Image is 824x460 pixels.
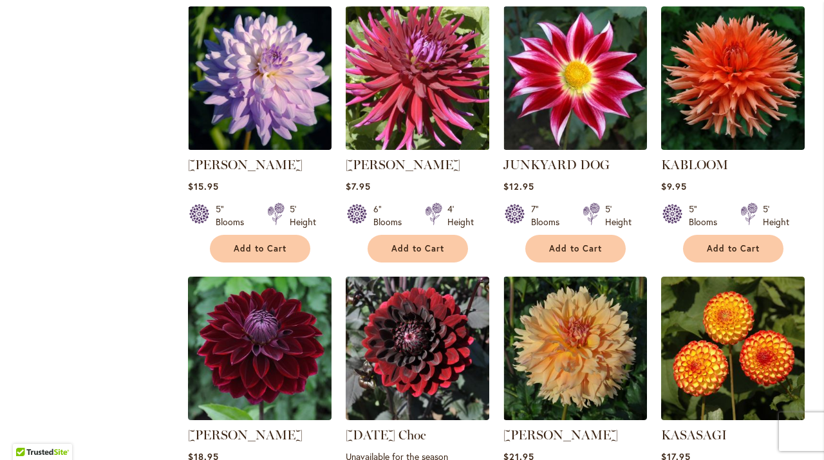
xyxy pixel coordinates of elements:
a: KASASAGI [661,410,805,423]
span: Add to Cart [707,243,760,254]
a: [PERSON_NAME] [188,427,303,443]
a: KABLOOM [661,140,805,152]
a: JUNKYARD DOG [503,157,610,172]
span: $9.95 [661,180,687,192]
a: KABLOOM [661,157,728,172]
img: KASASAGI [661,277,805,420]
img: KARMEL KORN [503,277,647,420]
div: 7" Blooms [531,203,567,228]
a: [PERSON_NAME] [188,157,303,172]
div: 5' Height [605,203,632,228]
button: Add to Cart [683,235,783,262]
div: 6" Blooms [373,203,409,228]
span: $15.95 [188,180,219,192]
a: [PERSON_NAME] [346,157,460,172]
span: $12.95 [503,180,534,192]
a: [PERSON_NAME] [503,427,618,443]
span: $7.95 [346,180,371,192]
iframe: Launch Accessibility Center [10,414,46,450]
span: Add to Cart [391,243,444,254]
a: [DATE] Choc [346,427,426,443]
a: JORDAN NICOLE [188,140,332,152]
a: JUNKYARD DOG [503,140,647,152]
img: KABLOOM [661,6,805,150]
span: Add to Cart [234,243,286,254]
div: 5' Height [763,203,789,228]
span: Add to Cart [549,243,602,254]
a: Karma Choc [346,410,489,423]
img: JORDAN NICOLE [188,6,332,150]
img: Kaisha Lea [188,277,332,420]
button: Add to Cart [525,235,626,262]
div: 4' Height [447,203,474,228]
img: JUANITA [342,3,492,154]
a: JUANITA [346,140,489,152]
a: KASASAGI [661,427,727,443]
div: 5" Blooms [689,203,725,228]
button: Add to Cart [210,235,310,262]
div: 5" Blooms [216,203,252,228]
img: JUNKYARD DOG [503,6,647,150]
img: Karma Choc [346,277,489,420]
div: 5' Height [290,203,316,228]
a: KARMEL KORN [503,410,647,423]
a: Kaisha Lea [188,410,332,423]
button: Add to Cart [368,235,468,262]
